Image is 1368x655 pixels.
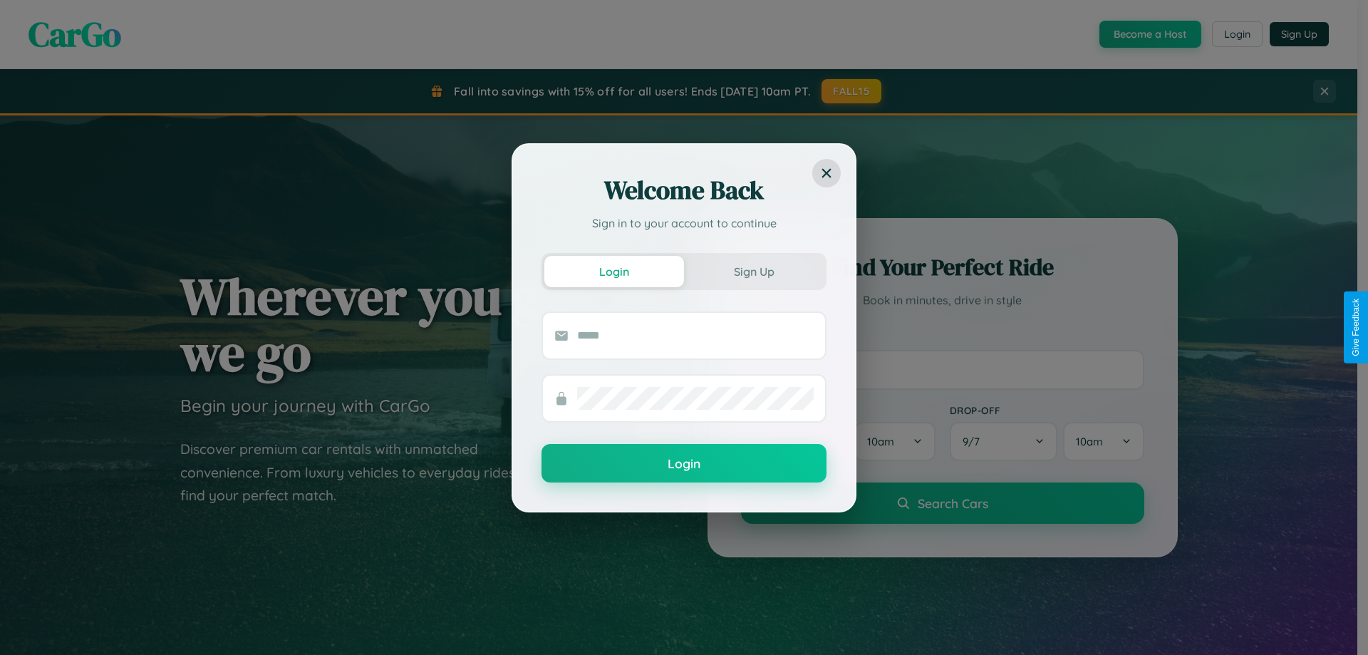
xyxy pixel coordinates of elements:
[1351,299,1361,356] div: Give Feedback
[541,173,826,207] h2: Welcome Back
[544,256,684,287] button: Login
[541,215,826,232] p: Sign in to your account to continue
[541,444,826,483] button: Login
[684,256,824,287] button: Sign Up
